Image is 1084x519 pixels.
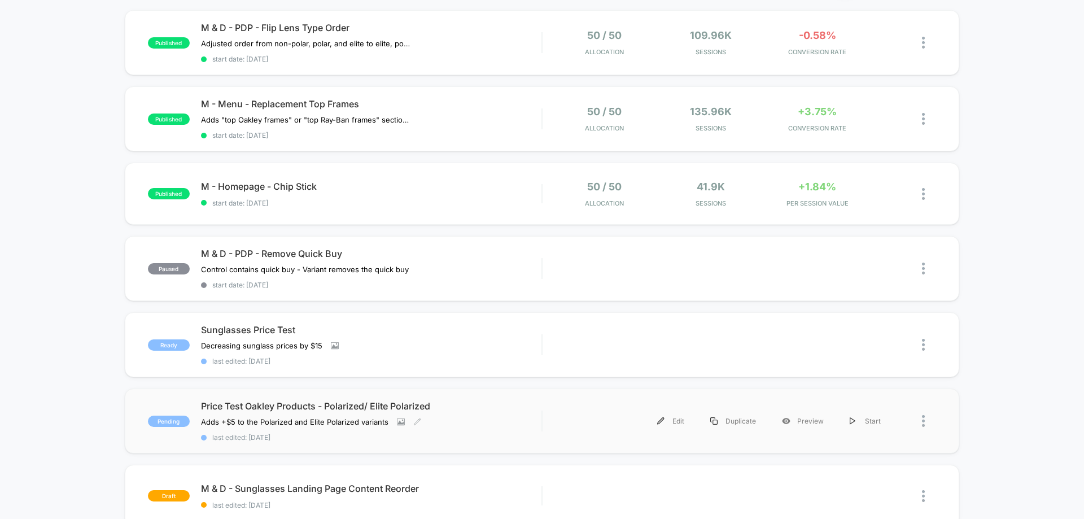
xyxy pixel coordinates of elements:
[201,417,388,426] span: Adds +$5 to the Polarized and Elite Polarized variants
[201,501,541,509] span: last edited: [DATE]
[201,248,541,259] span: M & D - PDP - Remove Quick Buy
[799,29,836,41] span: -0.58%
[201,281,541,289] span: start date: [DATE]
[922,339,925,351] img: close
[661,199,762,207] span: Sessions
[585,124,624,132] span: Allocation
[710,417,718,425] img: menu
[148,188,190,199] span: published
[201,55,541,63] span: start date: [DATE]
[201,181,541,192] span: M - Homepage - Chip Stick
[850,417,855,425] img: menu
[587,181,622,193] span: 50 / 50
[201,341,322,350] span: Decreasing sunglass prices by $15
[201,98,541,110] span: M - Menu - Replacement Top Frames
[769,408,837,434] div: Preview
[148,37,190,49] span: published
[767,199,868,207] span: PER SESSION VALUE
[798,106,837,117] span: +3.75%
[922,37,925,49] img: close
[690,106,732,117] span: 135.96k
[922,490,925,502] img: close
[587,106,622,117] span: 50 / 50
[201,400,541,412] span: Price Test Oakley Products - Polarized/ Elite Polarized
[767,48,868,56] span: CONVERSION RATE
[798,181,836,193] span: +1.84%
[657,417,665,425] img: menu
[201,199,541,207] span: start date: [DATE]
[661,124,762,132] span: Sessions
[201,483,541,494] span: M & D - Sunglasses Landing Page Content Reorder
[690,29,732,41] span: 109.96k
[585,48,624,56] span: Allocation
[201,433,541,442] span: last edited: [DATE]
[148,263,190,274] span: paused
[587,29,622,41] span: 50 / 50
[767,124,868,132] span: CONVERSION RATE
[922,263,925,274] img: close
[201,39,410,48] span: Adjusted order from non-polar, polar, and elite to elite, polar, and non-polar in variant
[201,115,410,124] span: Adds "top Oakley frames" or "top Ray-Ban frames" section to replacement lenses for Oakley and Ray...
[201,324,541,335] span: Sunglasses Price Test
[148,339,190,351] span: Ready
[922,113,925,125] img: close
[148,114,190,125] span: published
[201,357,541,365] span: last edited: [DATE]
[644,408,697,434] div: Edit
[201,22,541,33] span: M & D - PDP - Flip Lens Type Order
[922,415,925,427] img: close
[201,131,541,139] span: start date: [DATE]
[661,48,762,56] span: Sessions
[837,408,894,434] div: Start
[697,181,725,193] span: 41.9k
[148,416,190,427] span: Pending
[922,188,925,200] img: close
[585,199,624,207] span: Allocation
[201,265,409,274] span: Control contains quick buy - Variant removes the quick buy
[148,490,190,501] span: draft
[697,408,769,434] div: Duplicate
